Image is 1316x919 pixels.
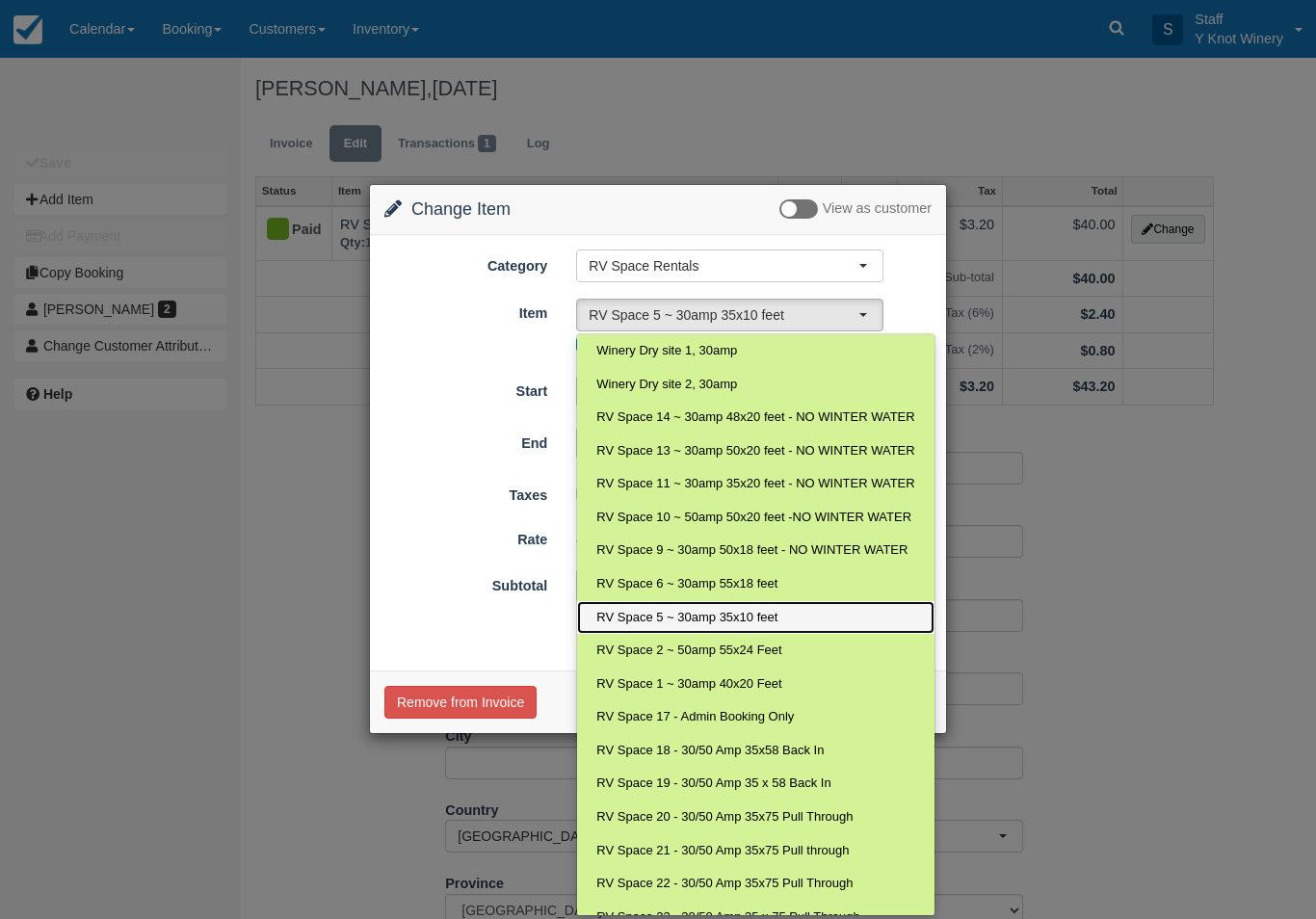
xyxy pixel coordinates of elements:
[596,742,824,760] span: RV Space 18 - 30/50 Amp 35x58 Back In
[596,808,853,827] span: RV Space 20 - 30/50 Amp 35x75 Pull Through
[596,509,911,527] span: RV Space 10 ~ 50amp 50x20 feet -NO WINTER WATER
[596,875,853,893] span: RV Space 22 - 30/50 Amp 35x75 Pull Through
[596,408,914,427] span: RV Space 14 ~ 30amp 48x20 feet - NO WINTER WATER
[596,541,908,560] span: RV Space 9 ~ 30amp 50x18 feet - NO WINTER WATER
[596,675,781,694] span: RV Space 1 ~ 30amp 40x20 Feet
[596,475,914,493] span: RV Space 11 ~ 30amp 35x20 feet - NO WINTER WATER
[596,442,914,460] span: RV Space 13 ~ 30amp 50x20 feet - NO WINTER WATER
[596,642,781,660] span: RV Space 2 ~ 50amp 55x24 Feet
[596,376,737,394] span: Winery Dry site 2, 30amp
[596,609,777,627] span: RV Space 5 ~ 30amp 35x10 feet
[596,575,777,593] span: RV Space 6 ~ 30amp 55x18 feet
[596,708,794,726] span: RV Space 17 - Admin Booking Only
[596,842,849,860] span: RV Space 21 - 30/50 Amp 35x75 Pull through
[596,342,737,360] span: Winery Dry site 1, 30amp
[596,775,830,793] span: RV Space 19 - 30/50 Amp 35 x 58 Back In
